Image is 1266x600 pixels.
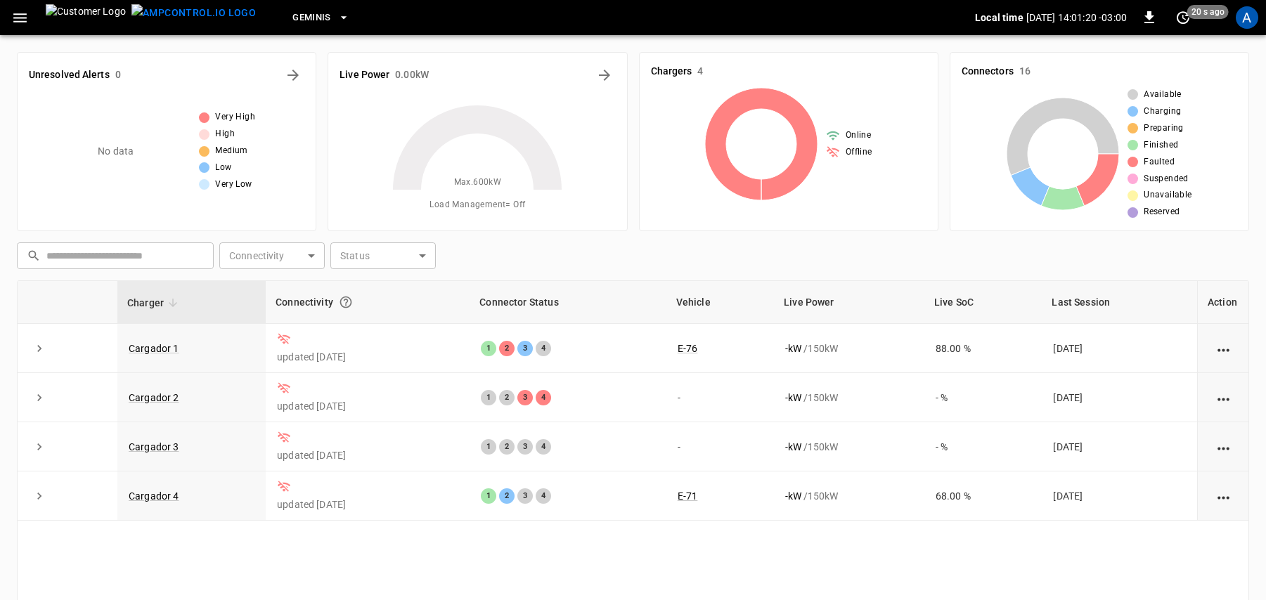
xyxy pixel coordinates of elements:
div: 1 [481,488,496,504]
td: [DATE] [1042,373,1197,422]
div: 2 [499,390,515,405]
h6: 0.00 kW [395,67,429,83]
span: Low [215,161,231,175]
div: 4 [536,439,551,455]
button: set refresh interval [1172,6,1194,29]
span: Online [846,129,871,143]
td: [DATE] [1042,324,1197,373]
td: - % [924,422,1042,471]
span: Offline [846,145,872,159]
p: updated [DATE] [277,497,458,511]
th: Connector Status [470,281,666,324]
a: Cargador 1 [129,343,179,354]
span: Load Management = Off [429,198,525,212]
td: - [666,422,774,471]
td: 68.00 % [924,471,1042,521]
span: Available [1144,88,1182,102]
span: Unavailable [1144,188,1191,202]
h6: 4 [697,64,703,79]
h6: 16 [1019,64,1031,79]
p: - kW [785,489,801,503]
img: ampcontrol.io logo [131,4,256,22]
div: 3 [517,488,533,504]
a: Cargador 4 [129,490,179,502]
th: Live Power [774,281,924,324]
span: Medium [215,144,247,158]
div: 2 [499,341,515,356]
th: Vehicle [666,281,774,324]
div: action cell options [1215,440,1232,454]
div: / 150 kW [785,341,913,356]
a: E-71 [678,490,698,502]
span: Very High [215,110,255,124]
p: - kW [785,440,801,454]
td: - % [924,373,1042,422]
h6: 0 [115,67,121,83]
button: Energy Overview [593,64,616,86]
span: 20 s ago [1187,5,1229,19]
p: Local time [975,11,1023,25]
button: expand row [29,387,50,408]
button: Connection between the charger and our software. [333,289,359,315]
span: Faulted [1144,155,1175,169]
div: 1 [481,439,496,455]
div: profile-icon [1236,6,1258,29]
button: expand row [29,338,50,359]
div: 2 [499,439,515,455]
p: updated [DATE] [277,350,458,364]
div: 3 [517,390,533,405]
p: updated [DATE] [277,448,458,462]
th: Action [1197,281,1248,324]
a: Cargador 2 [129,392,179,403]
div: 1 [481,341,496,356]
span: Max. 600 kW [454,176,502,190]
span: Charger [127,294,182,311]
div: Connectivity [276,289,460,315]
button: expand row [29,436,50,457]
span: Reserved [1144,205,1180,219]
td: 88.00 % [924,324,1042,373]
a: E-76 [678,343,698,354]
td: - [666,373,774,422]
span: Charging [1144,105,1181,119]
td: [DATE] [1042,422,1197,471]
div: action cell options [1215,341,1232,356]
p: No data [98,144,134,159]
span: Geminis [292,10,331,26]
div: 3 [517,439,533,455]
button: All Alerts [282,64,304,86]
div: 4 [536,341,551,356]
button: expand row [29,485,50,507]
h6: Unresolved Alerts [29,67,110,83]
div: 4 [536,488,551,504]
a: Cargador 3 [129,441,179,452]
div: 2 [499,488,515,504]
p: [DATE] 14:01:20 -03:00 [1026,11,1127,25]
span: Suspended [1144,172,1189,186]
div: / 150 kW [785,489,913,503]
div: 1 [481,390,496,405]
div: 4 [536,390,551,405]
button: Geminis [287,4,355,32]
span: Very Low [215,178,252,192]
div: / 150 kW [785,391,913,405]
span: Finished [1144,138,1178,152]
td: [DATE] [1042,471,1197,521]
th: Last Session [1042,281,1197,324]
p: - kW [785,341,801,356]
div: action cell options [1215,489,1232,503]
h6: Chargers [651,64,692,79]
span: High [215,127,235,141]
h6: Live Power [340,67,389,83]
p: - kW [785,391,801,405]
h6: Connectors [962,64,1014,79]
img: Customer Logo [46,4,126,31]
div: action cell options [1215,391,1232,405]
p: updated [DATE] [277,399,458,413]
span: Preparing [1144,122,1184,136]
div: 3 [517,341,533,356]
th: Live SoC [924,281,1042,324]
div: / 150 kW [785,440,913,454]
